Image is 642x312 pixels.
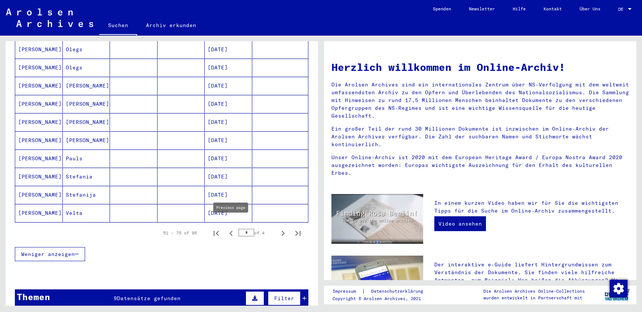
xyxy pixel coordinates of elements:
mat-cell: [DATE] [205,204,252,222]
mat-cell: [PERSON_NAME] [15,77,63,95]
a: Suchen [99,16,137,36]
mat-cell: [DATE] [205,59,252,76]
mat-cell: [DATE] [205,150,252,167]
div: Themen [17,290,50,303]
a: Impressum [333,288,362,295]
mat-cell: [DATE] [205,113,252,131]
a: Datenschutzerklärung [365,288,432,295]
span: DE [618,7,626,12]
span: 9 [114,295,117,302]
button: Weniger anzeigen [15,247,85,261]
p: In einem kurzen Video haben wir für Sie die wichtigsten Tipps für die Suche im Online-Archiv zusa... [434,199,629,215]
mat-cell: [PERSON_NAME] [15,131,63,149]
button: First page [209,226,224,240]
mat-cell: Stefanija [63,186,110,204]
mat-cell: [PERSON_NAME] [63,77,110,95]
button: Previous page [224,226,239,240]
mat-cell: [PERSON_NAME] [63,131,110,149]
p: Der interaktive e-Guide liefert Hintergrundwissen zum Verständnis der Dokumente. Sie finden viele... [434,261,629,292]
mat-cell: [DATE] [205,40,252,58]
img: Zustimmung ändern [610,280,628,298]
h1: Herzlich willkommen im Online-Archiv! [331,59,629,75]
mat-cell: [DATE] [205,77,252,95]
mat-cell: [PERSON_NAME] [15,168,63,185]
mat-cell: Olegs [63,59,110,76]
mat-cell: Olegs [63,40,110,58]
mat-cell: [PERSON_NAME] [63,95,110,113]
mat-cell: [PERSON_NAME] [15,113,63,131]
span: Filter [274,295,294,302]
div: of 4 [239,229,276,236]
mat-cell: [DATE] [205,168,252,185]
mat-cell: [PERSON_NAME] [15,95,63,113]
p: Ein großer Teil der rund 30 Millionen Dokumente ist inzwischen im Online-Archiv der Arolsen Archi... [331,125,629,148]
mat-cell: [PERSON_NAME] [15,204,63,222]
img: Arolsen_neg.svg [6,9,93,27]
button: Last page [291,226,305,240]
div: 51 – 75 of 95 [163,230,197,236]
mat-cell: [PERSON_NAME] [15,150,63,167]
p: Die Arolsen Archives sind ein internationales Zentrum über NS-Verfolgung mit dem weltweit umfasse... [331,81,629,120]
mat-cell: [PERSON_NAME] [15,40,63,58]
mat-cell: [DATE] [205,95,252,113]
img: yv_logo.png [603,285,631,304]
a: Archiv erkunden [137,16,205,34]
mat-cell: [PERSON_NAME] [15,59,63,76]
button: Filter [268,291,301,305]
span: Weniger anzeigen [21,251,75,257]
button: Next page [276,226,291,240]
mat-cell: [DATE] [205,131,252,149]
p: Unser Online-Archiv ist 2020 mit dem European Heritage Award / Europa Nostra Award 2020 ausgezeic... [331,154,629,177]
p: wurden entwickelt in Partnerschaft mit [483,295,585,301]
mat-cell: Velta [63,204,110,222]
mat-cell: [DATE] [205,186,252,204]
a: Video ansehen [434,216,486,231]
p: Copyright © Arolsen Archives, 2021 [333,295,432,302]
mat-cell: Stefania [63,168,110,185]
img: video.jpg [331,194,423,244]
span: Datensätze gefunden [117,295,181,302]
mat-cell: [PERSON_NAME] [15,186,63,204]
p: Die Arolsen Archives Online-Collections [483,288,585,295]
div: | [333,288,432,295]
mat-cell: Pauls [63,150,110,167]
mat-cell: [PERSON_NAME] [63,113,110,131]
